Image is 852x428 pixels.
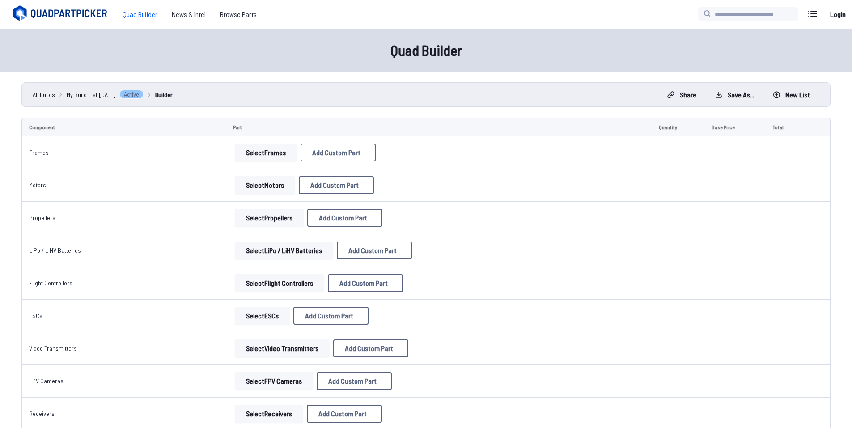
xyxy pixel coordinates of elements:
button: Add Custom Part [317,372,392,390]
a: SelectFrames [233,144,299,161]
span: Active [119,90,144,99]
span: Add Custom Part [345,345,393,352]
a: Browse Parts [213,5,264,23]
button: Save as... [708,88,762,102]
span: Add Custom Part [319,214,367,221]
button: Add Custom Part [328,274,403,292]
button: SelectMotors [235,176,295,194]
a: SelectVideo Transmitters [233,339,331,357]
button: SelectLiPo / LiHV Batteries [235,242,333,259]
a: FPV Cameras [29,377,64,385]
a: SelectLiPo / LiHV Batteries [233,242,335,259]
span: Add Custom Part [328,377,377,385]
span: My Build List [DATE] [67,90,116,99]
a: SelectFlight Controllers [233,274,326,292]
a: ESCs [29,312,42,319]
a: LiPo / LiHV Batteries [29,246,81,254]
button: Add Custom Part [301,144,376,161]
button: Add Custom Part [307,405,382,423]
button: SelectFlight Controllers [235,274,324,292]
td: Part [226,118,652,136]
a: Builder [155,90,173,99]
span: Add Custom Part [339,280,388,287]
button: SelectFrames [235,144,297,161]
span: Add Custom Part [318,410,367,417]
button: Add Custom Part [307,209,382,227]
a: Quad Builder [115,5,165,23]
button: SelectFPV Cameras [235,372,313,390]
a: SelectMotors [233,176,297,194]
td: Total [765,118,806,136]
button: SelectVideo Transmitters [235,339,330,357]
a: SelectPropellers [233,209,305,227]
td: Component [21,118,226,136]
td: Quantity [652,118,704,136]
a: Frames [29,148,49,156]
a: Video Transmitters [29,344,77,352]
button: SelectReceivers [235,405,303,423]
button: Share [660,88,704,102]
a: Motors [29,181,46,189]
a: SelectFPV Cameras [233,372,315,390]
a: All builds [33,90,55,99]
button: Add Custom Part [293,307,369,325]
button: Add Custom Part [337,242,412,259]
a: Receivers [29,410,55,417]
a: News & Intel [165,5,213,23]
span: Add Custom Part [305,312,353,319]
a: Login [827,5,848,23]
h1: Quad Builder [140,39,712,61]
span: Add Custom Part [310,182,359,189]
a: SelectReceivers [233,405,305,423]
button: Add Custom Part [299,176,374,194]
span: Add Custom Part [348,247,397,254]
button: SelectESCs [235,307,290,325]
a: My Build List [DATE]Active [67,90,144,99]
a: SelectESCs [233,307,292,325]
button: New List [765,88,818,102]
a: Propellers [29,214,55,221]
td: Base Price [704,118,765,136]
a: Flight Controllers [29,279,72,287]
button: Add Custom Part [333,339,408,357]
button: SelectPropellers [235,209,304,227]
span: Add Custom Part [312,149,360,156]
